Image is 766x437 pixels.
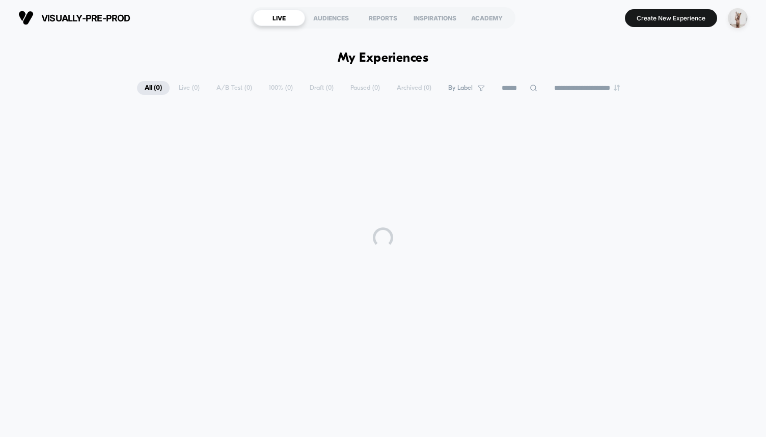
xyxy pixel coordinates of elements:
div: ACADEMY [461,10,513,26]
span: visually-pre-prod [41,13,130,23]
span: All ( 0 ) [137,81,170,95]
span: By Label [448,84,473,92]
img: Visually logo [18,10,34,25]
div: LIVE [253,10,305,26]
h1: My Experiences [338,51,429,66]
button: visually-pre-prod [15,10,133,26]
div: AUDIENCES [305,10,357,26]
img: end [614,85,620,91]
div: REPORTS [357,10,409,26]
img: ppic [728,8,748,28]
button: Create New Experience [625,9,717,27]
button: ppic [725,8,751,29]
div: INSPIRATIONS [409,10,461,26]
